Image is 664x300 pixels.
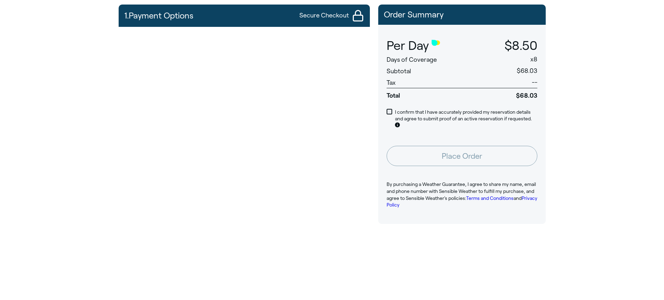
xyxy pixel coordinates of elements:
[387,79,396,86] span: Tax
[532,79,537,86] span: --
[530,56,537,63] span: x 8
[387,68,411,75] span: Subtotal
[387,56,437,63] span: Days of Coverage
[124,7,193,24] h2: 1. Payment Options
[479,88,537,100] span: $68.03
[387,88,479,100] span: Total
[387,146,537,166] button: Place Order
[395,109,537,129] p: I confirm that I have accurately provided my reservation details and agree to submit proof of an ...
[517,67,537,74] span: $68.03
[387,181,537,208] p: By purchasing a Weather Guarantee, I agree to share my name, email and phone number with Sensible...
[505,39,537,52] span: $8.50
[384,10,540,19] p: Order Summary
[387,39,429,53] span: Per Day
[117,31,371,284] iframe: Secure payment input frame
[378,235,546,284] iframe: Customer reviews powered by Trustpilot
[466,195,514,201] a: Terms and Conditions
[119,5,370,27] button: 1.Payment OptionsSecure Checkout
[299,11,349,20] span: Secure Checkout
